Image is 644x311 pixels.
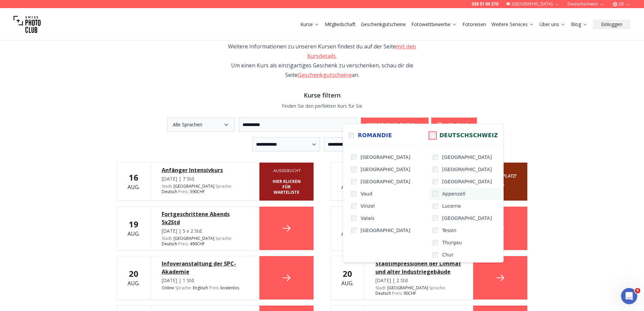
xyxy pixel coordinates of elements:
span: [GEOGRAPHIC_DATA] [442,166,492,173]
span: [GEOGRAPHIC_DATA] [442,215,492,222]
div: [GEOGRAPHIC_DATA] 390 CHF [162,184,248,194]
span: Sprache : [429,285,446,291]
button: Alle Sprachen [167,118,235,132]
span: Preis : [178,189,189,194]
span: Romandie [358,131,392,140]
span: Thurgau [442,239,462,246]
input: Lucerne [433,203,438,209]
a: Blog [571,21,588,28]
iframe: Intercom live chat [621,288,637,304]
div: [GEOGRAPHIC_DATA] 90 CHF [375,285,462,296]
button: Weitere Services [489,20,537,29]
input: Valais [351,215,356,221]
div: Weitere Informationen zu unseren Kursen findest du auf der Seite . Um einen Kurs als einzigartige... [225,42,419,80]
button: [GEOGRAPHIC_DATA] [361,118,429,132]
span: [GEOGRAPHIC_DATA] [442,154,492,161]
span: Deutsch [162,189,177,194]
span: Stadt : [375,285,386,291]
h3: Kurse filtern [116,90,528,100]
input: Vinzel [351,203,356,209]
input: [GEOGRAPHIC_DATA] [351,228,356,233]
span: Appenzell [442,190,465,197]
button: Einloggen [593,20,630,29]
div: Anfänger Intensivkurs [162,166,248,174]
a: Stadtimpressionen der Limmat und alter Industriegebäude [375,260,462,276]
p: Finden Sie den perfekten Kurs für Sie [116,103,528,109]
div: [GEOGRAPHIC_DATA] 490 CHF [162,236,248,247]
span: Sprache : [215,235,232,241]
a: Geschenkgutscheine [298,71,352,79]
button: Geschenkgutscheine [358,20,409,29]
span: Sprache : [215,183,232,189]
span: Tessin [442,227,456,234]
span: Vaud [361,190,372,197]
span: [GEOGRAPHIC_DATA] [442,178,492,185]
b: 19 [129,219,138,230]
button: Alle Städte [431,118,477,132]
span: Englisch [193,285,208,291]
button: Blog [568,20,590,29]
div: [DATE] | 1 Std. [162,277,248,284]
a: Fotoreisen [462,21,486,28]
a: Kurse [300,21,319,28]
a: Infoveranstaltung der SPC-Akademie [162,260,248,276]
a: Fortgeschrittene Abends 5x2Std [162,210,248,226]
input: Romandie [348,133,354,138]
button: Mitgliedschaft [322,20,358,29]
a: Ausgebucht Hier klicken für Warteliste [259,163,314,201]
span: [GEOGRAPHIC_DATA] [361,227,410,234]
div: Aug. [341,219,353,238]
a: Fotowettbewerbe [411,21,457,28]
b: Hier klicken für Warteliste [270,179,303,195]
input: Chur [433,252,438,257]
div: Aug. [128,268,140,287]
span: Stadt : [162,183,172,189]
div: [DATE] | 2 Std. [375,277,462,284]
span: Deutschschweiz [439,131,498,140]
span: Valais [361,215,374,222]
div: Online kostenlos [162,285,248,291]
input: [GEOGRAPHIC_DATA] [351,179,356,184]
b: 16 [129,172,138,183]
a: Mitgliedschaft [325,21,355,28]
input: Thurgau [433,240,438,245]
span: Preis : [178,241,189,247]
div: Aug. [128,219,140,238]
a: 058 51 00 270 [471,1,498,7]
span: [GEOGRAPHIC_DATA] [361,166,410,173]
b: 20 [129,268,138,279]
button: Über uns [537,20,568,29]
input: [GEOGRAPHIC_DATA] [351,154,356,160]
span: Stadt : [162,235,172,241]
input: [GEOGRAPHIC_DATA] [433,215,438,221]
div: Aug. [128,172,140,191]
span: Chur [442,251,453,258]
input: [GEOGRAPHIC_DATA] [433,154,438,160]
span: [GEOGRAPHIC_DATA] [361,178,410,185]
span: [GEOGRAPHIC_DATA] [361,154,410,161]
input: Tessin [433,228,438,233]
input: Vaud [351,191,356,196]
a: Weitere Services [491,21,534,28]
span: Vinzel [361,203,375,209]
button: Fotoreisen [460,20,489,29]
a: Über uns [539,21,566,28]
b: 20 [343,268,352,279]
button: Kurse [298,20,322,29]
span: 5 [635,288,640,293]
span: Lucerne [442,203,461,209]
i: Ausgebucht [270,168,303,173]
button: Fotowettbewerbe [409,20,460,29]
a: Geschenkgutscheine [361,21,406,28]
input: [GEOGRAPHIC_DATA] [433,179,438,184]
div: [DATE] | 7 Std. [162,175,248,182]
div: Aug. [341,172,353,191]
input: [GEOGRAPHIC_DATA] [433,167,438,172]
div: [DATE] | 5 x 2 Std. [162,228,248,234]
div: Aug. [341,268,353,287]
span: Deutsch [375,291,391,296]
input: Deutschschweiz [430,133,435,138]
